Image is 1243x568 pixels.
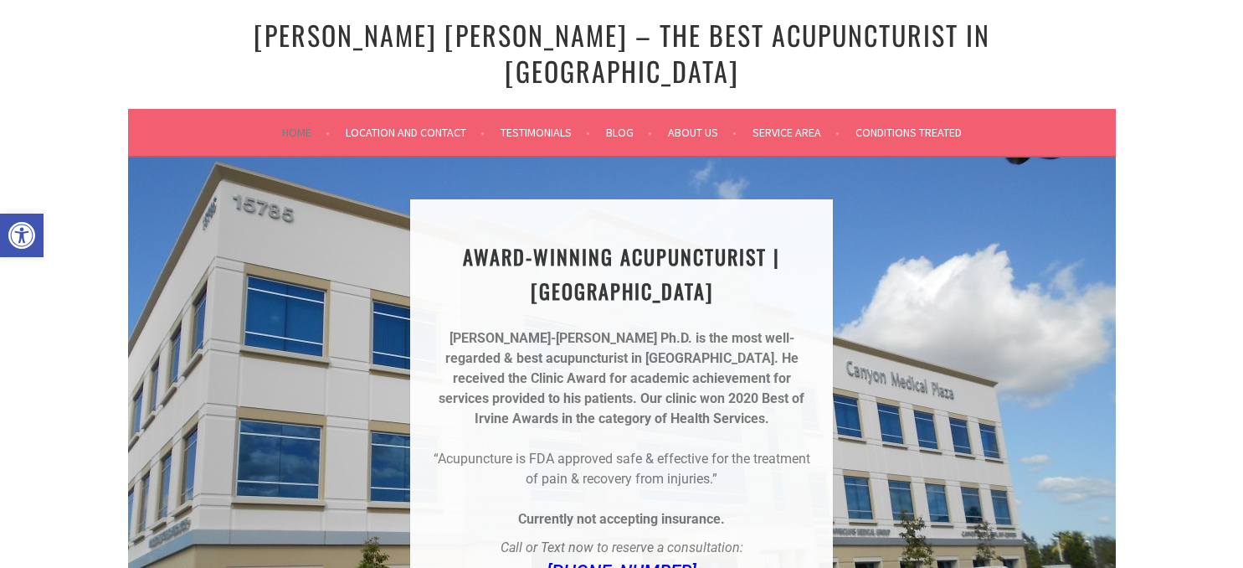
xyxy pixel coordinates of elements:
[855,122,962,142] a: Conditions Treated
[346,122,485,142] a: Location and Contact
[282,122,330,142] a: Home
[501,540,743,555] em: Call or Text now to reserve a consultation:
[668,122,737,142] a: About Us
[606,122,652,142] a: Blog
[518,511,725,527] strong: Currently not accepting insurance.
[445,330,794,366] strong: [PERSON_NAME]-[PERSON_NAME] Ph.D. is the most well-regarded & best acupuncturist in [GEOGRAPHIC_D...
[430,240,813,308] h1: AWARD-WINNING ACUPUNCTURIST | [GEOGRAPHIC_DATA]
[501,122,590,142] a: Testimonials
[254,15,990,90] a: [PERSON_NAME] [PERSON_NAME] – The Best Acupuncturist In [GEOGRAPHIC_DATA]
[752,122,840,142] a: Service Area
[430,449,813,489] p: “Acupuncture is FDA approved safe & effective for the treatment of pain & recovery from injuries.”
